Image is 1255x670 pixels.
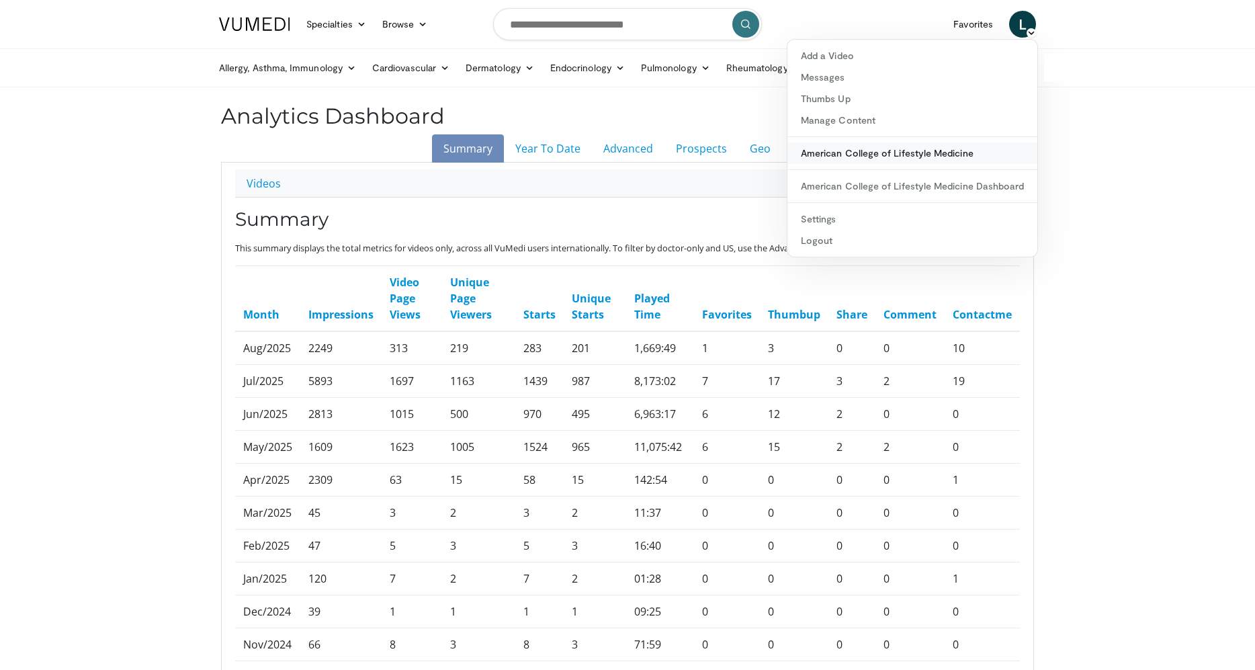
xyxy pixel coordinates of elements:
td: 3 [442,628,515,661]
td: 2309 [300,464,382,497]
td: 0 [828,595,875,628]
td: Feb/2025 [235,530,300,562]
td: May/2025 [235,431,300,464]
td: 0 [875,562,945,595]
td: 0 [760,497,828,530]
td: 63 [382,464,442,497]
a: Allergy, Asthma, Immunology [211,54,364,81]
td: 2 [442,497,515,530]
td: 6 [694,431,760,464]
td: 5893 [300,365,382,398]
td: 7 [382,562,442,595]
td: 965 [564,431,627,464]
td: 6,963:17 [626,398,694,431]
img: VuMedi Logo [219,17,290,31]
h2: Analytics Dashboard [221,103,1034,129]
td: 0 [694,530,760,562]
td: 2 [875,431,945,464]
a: Rheumatology [718,54,810,81]
td: 495 [564,398,627,431]
td: 0 [945,497,1020,530]
td: 8,173:02 [626,365,694,398]
td: 0 [828,497,875,530]
a: Dermatology [458,54,542,81]
td: 2 [442,562,515,595]
td: 3 [382,497,442,530]
td: Dec/2024 [235,595,300,628]
td: 1 [382,595,442,628]
td: 1 [515,595,564,628]
td: 47 [300,530,382,562]
td: Jun/2025 [235,398,300,431]
a: Unique Page Viewers [450,275,492,322]
a: Comment [883,307,937,322]
a: Browse [374,11,436,38]
a: Messages [787,67,1037,88]
td: 2813 [300,398,382,431]
td: Aug/2025 [235,331,300,365]
a: Videos [235,169,292,198]
td: 1 [564,595,627,628]
a: Advanced [592,134,664,163]
a: Cardiovascular [364,54,458,81]
td: 1 [442,595,515,628]
td: 3 [442,530,515,562]
td: 0 [828,628,875,661]
td: 1,669:49 [626,331,694,365]
a: Played Time [634,291,670,322]
a: Geo [738,134,782,163]
td: Nov/2024 [235,628,300,661]
td: 66 [300,628,382,661]
td: 3 [564,530,627,562]
td: 313 [382,331,442,365]
td: 1005 [442,431,515,464]
td: 0 [875,530,945,562]
td: 142:54 [626,464,694,497]
td: 0 [760,562,828,595]
a: Contactme [953,307,1012,322]
h3: Summary [235,208,1020,231]
td: 0 [828,464,875,497]
td: 0 [828,331,875,365]
td: 0 [828,562,875,595]
td: 11:37 [626,497,694,530]
td: 283 [515,331,564,365]
td: 0 [828,530,875,562]
td: 2 [875,365,945,398]
a: Favorites [945,11,1001,38]
td: Apr/2025 [235,464,300,497]
a: Thumbup [768,307,820,322]
a: Settings [787,208,1037,230]
a: Specialties [298,11,374,38]
td: 219 [442,331,515,365]
a: Logout [787,230,1037,251]
td: 0 [694,497,760,530]
td: 12 [760,398,828,431]
a: Unique Starts [572,291,611,322]
a: Endocrinology [542,54,633,81]
td: 15 [442,464,515,497]
td: 0 [945,595,1020,628]
td: 5 [382,530,442,562]
td: 1 [945,464,1020,497]
div: L [787,39,1038,257]
a: Impressions [308,307,374,322]
td: 1 [945,562,1020,595]
td: 0 [945,530,1020,562]
td: 5 [515,530,564,562]
td: 01:28 [626,562,694,595]
td: 7 [515,562,564,595]
td: 0 [875,595,945,628]
td: 2 [564,497,627,530]
td: 0 [875,628,945,661]
a: Prospects [664,134,738,163]
td: 0 [945,431,1020,464]
td: 15 [564,464,627,497]
td: 1015 [382,398,442,431]
a: Site [782,134,824,163]
td: 0 [694,628,760,661]
a: Add a Video [787,45,1037,67]
td: 987 [564,365,627,398]
td: 1609 [300,431,382,464]
input: Search topics, interventions [493,8,762,40]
